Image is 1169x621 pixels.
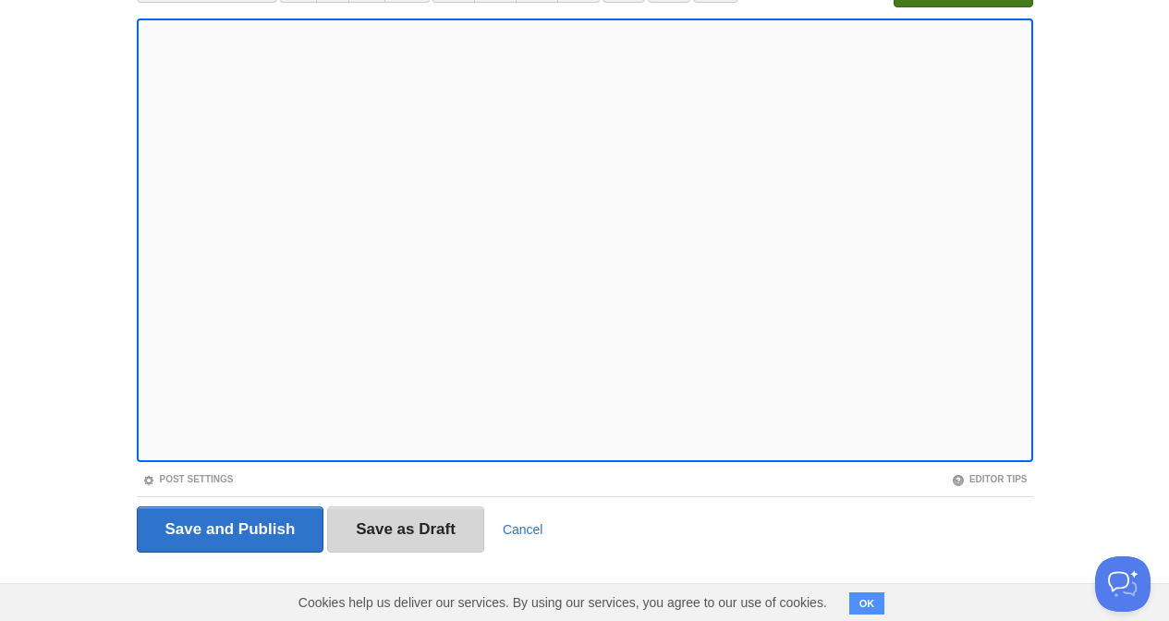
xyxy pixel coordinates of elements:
a: Editor Tips [952,474,1028,484]
span: Cookies help us deliver our services. By using our services, you agree to our use of cookies. [280,584,846,621]
button: OK [849,592,885,615]
input: Save as Draft [327,506,484,553]
a: Post Settings [142,474,234,484]
a: Cancel [503,522,543,537]
input: Save and Publish [137,506,324,553]
iframe: Help Scout Beacon - Open [1095,556,1151,612]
